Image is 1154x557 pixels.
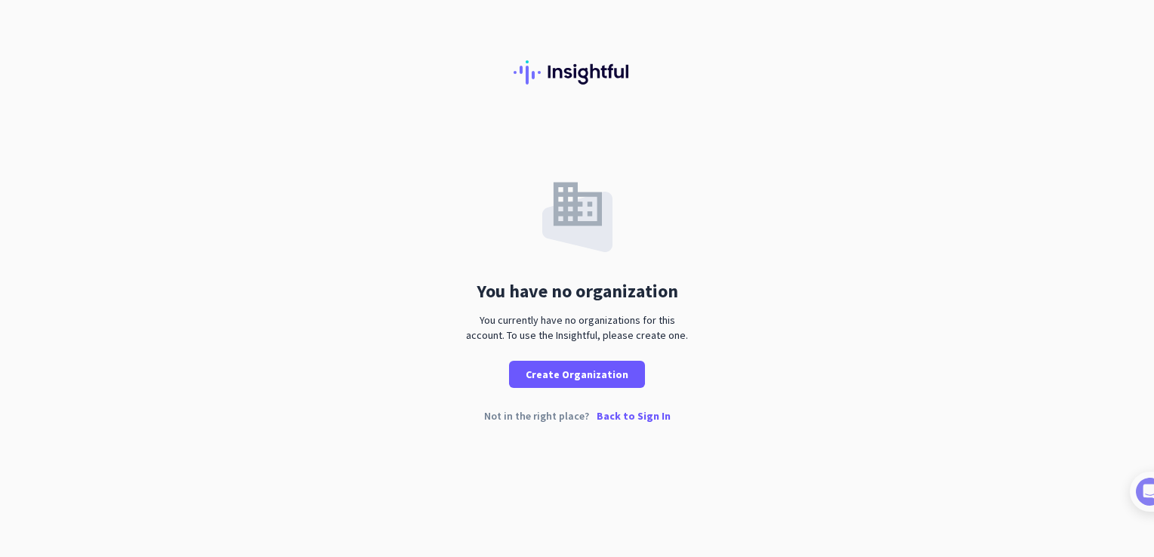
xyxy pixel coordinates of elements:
div: You currently have no organizations for this account. To use the Insightful, please create one. [460,312,694,343]
p: Back to Sign In [597,411,671,421]
span: Create Organization [526,367,628,382]
div: You have no organization [477,282,678,300]
img: Insightful [514,60,640,85]
button: Create Organization [509,361,645,388]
